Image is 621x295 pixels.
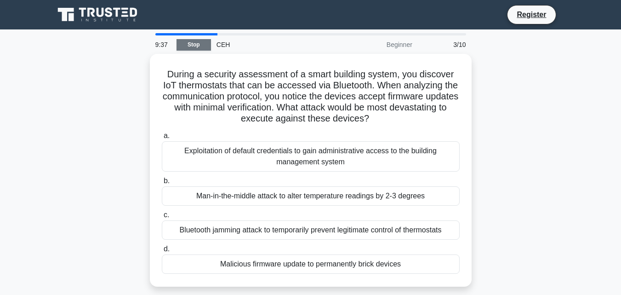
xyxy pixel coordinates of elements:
[418,35,472,54] div: 3/10
[161,69,461,125] h5: During a security assessment of a smart building system, you discover IoT thermostats that can be...
[164,245,170,253] span: d.
[511,9,552,20] a: Register
[211,35,337,54] div: CEH
[337,35,418,54] div: Beginner
[164,177,170,185] span: b.
[162,186,460,206] div: Man-in-the-middle attack to alter temperature readings by 2-3 degrees
[164,132,170,139] span: a.
[164,211,169,219] span: c.
[177,39,211,51] a: Stop
[162,141,460,172] div: Exploitation of default credentials to gain administrative access to the building management system
[162,220,460,240] div: Bluetooth jamming attack to temporarily prevent legitimate control of thermostats
[150,35,177,54] div: 9:37
[162,255,460,274] div: Malicious firmware update to permanently brick devices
